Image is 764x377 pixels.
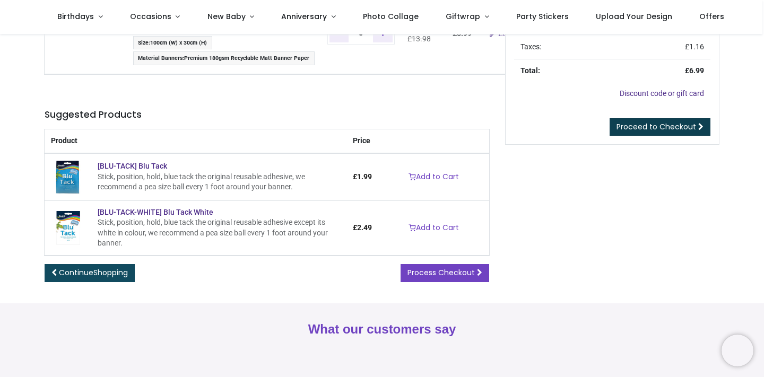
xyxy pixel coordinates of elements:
del: £ [407,34,431,43]
span: Anniversary [281,11,327,22]
span: New Baby [207,11,246,22]
span: 6.99 [689,66,704,75]
th: Product [45,129,346,153]
span: Proceed to Checkout [617,121,696,132]
span: : [133,51,315,65]
img: [BLU-TACK-WHITE] Blu Tack White [51,211,85,245]
h5: Suggested Products [45,108,489,121]
a: [BLU-TACK] Blu Tack [98,162,167,170]
span: Offers [699,11,724,22]
span: : [133,36,212,49]
div: Stick, position, hold, blue tack the original reusable adhesive except its white in colour, we re... [98,217,340,249]
a: Add to Cart [402,219,466,237]
strong: £ [685,66,704,75]
a: [BLU-TACK-WHITE] Blu Tack White [51,223,85,232]
a: ContinueShopping [45,264,135,282]
span: Process Checkout [407,267,475,278]
span: Upload Your Design [596,11,672,22]
span: Material Banners [138,55,183,62]
span: 100cm (W) x 30cm (H) [150,39,207,46]
span: Shopping [93,267,128,278]
span: Continue [59,267,128,278]
a: Proceed to Checkout [610,118,710,136]
strong: Total: [520,66,540,75]
span: 1.99 [357,172,372,181]
iframe: Brevo live chat [722,335,753,366]
span: Photo Collage [363,11,419,22]
span: 13.98 [412,34,431,43]
span: £ [353,172,372,181]
div: Stick, position, hold, blue tack the original reusable adhesive, we recommend a pea size ball eve... [98,172,340,192]
span: Giftwrap [446,11,480,22]
span: Party Stickers [516,11,569,22]
span: £ [685,42,704,51]
span: Size [138,39,149,46]
td: Taxes: [514,36,626,59]
a: Discount code or gift card [620,89,704,98]
span: £ [353,223,372,232]
img: [BLU-TACK] Blu Tack [51,160,85,194]
th: Price [346,129,378,153]
a: Process Checkout [401,264,489,282]
span: Occasions [130,11,171,22]
span: Premium 180gsm Recyclable Matt Banner Paper [184,55,309,62]
h2: What our customers say [45,320,719,338]
a: Add to Cart [402,168,466,186]
span: 1.16 [689,42,704,51]
span: 2.49 [357,223,372,232]
a: [BLU-TACK-WHITE] Blu Tack White [98,208,213,216]
span: Birthdays [57,11,94,22]
a: [BLU-TACK] Blu Tack [51,172,85,180]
